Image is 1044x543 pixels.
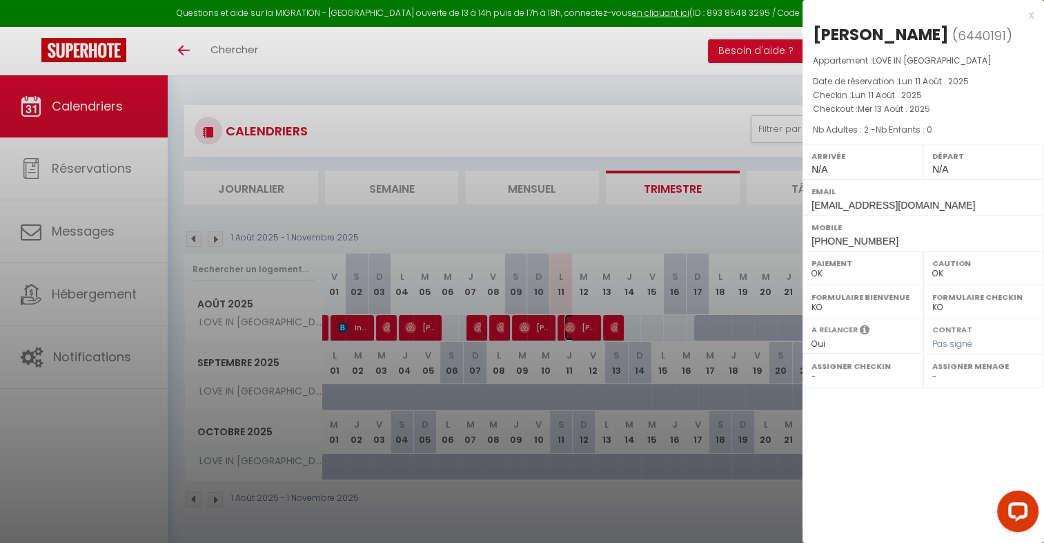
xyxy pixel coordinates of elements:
[986,485,1044,543] iframe: LiveChat chat widget
[858,103,930,115] span: Mer 13 Août . 2025
[811,220,1035,234] label: Mobile
[876,124,932,135] span: Nb Enfants : 0
[811,256,914,270] label: Paiement
[932,324,972,333] label: Contrat
[813,23,949,46] div: [PERSON_NAME]
[811,184,1035,198] label: Email
[811,324,858,336] label: A relancer
[813,102,1034,116] p: Checkout :
[860,324,869,339] i: Sélectionner OUI si vous souhaiter envoyer les séquences de messages post-checkout
[813,88,1034,102] p: Checkin :
[813,54,1034,68] p: Appartement :
[872,55,992,66] span: LOVE IN [GEOGRAPHIC_DATA]
[958,27,1006,44] span: 6440191
[811,359,914,373] label: Assigner Checkin
[811,200,975,211] span: [EMAIL_ADDRESS][DOMAIN_NAME]
[932,149,1035,163] label: Départ
[932,164,948,175] span: N/A
[898,75,969,87] span: Lun 11 Août . 2025
[851,89,922,101] span: Lun 11 Août . 2025
[952,26,1012,45] span: ( )
[811,149,914,163] label: Arrivée
[932,359,1035,373] label: Assigner Menage
[932,256,1035,270] label: Caution
[811,290,914,304] label: Formulaire Bienvenue
[811,164,827,175] span: N/A
[932,290,1035,304] label: Formulaire Checkin
[813,75,1034,88] p: Date de réservation :
[802,7,1034,23] div: x
[811,236,898,247] span: [PHONE_NUMBER]
[813,124,932,135] span: Nb Adultes : 2 -
[932,338,972,350] span: Pas signé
